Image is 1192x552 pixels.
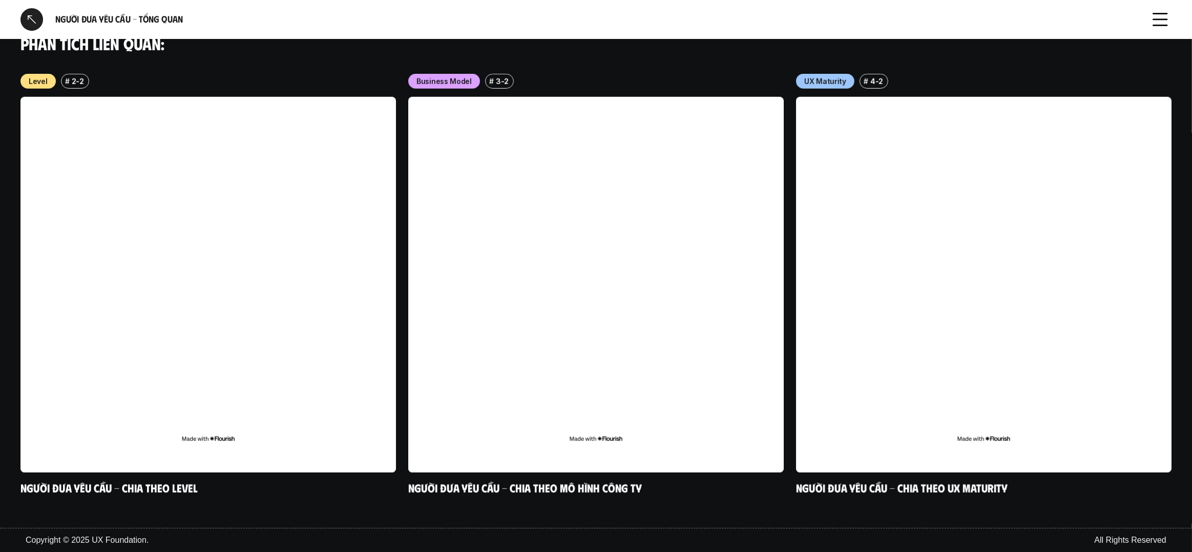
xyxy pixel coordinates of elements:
a: Người đưa yêu cầu - Chia theo UX Maturity [796,481,1008,495]
a: Người đưa yêu cầu - Chia theo Level [20,481,198,495]
p: 3-2 [496,76,509,87]
p: 2-2 [72,76,84,87]
h6: Người đưa yêu cầu - Tổng quan [55,13,1137,25]
h6: # [489,77,494,85]
a: Người đưa yêu cầu - Chia theo mô hình công ty [408,481,642,495]
p: All Rights Reserved [1095,534,1167,546]
p: Level [29,76,48,87]
p: Copyright © 2025 UX Foundation. [26,534,149,546]
p: Business Model [416,76,472,87]
h6: # [864,77,868,85]
h6: # [65,77,70,85]
p: 4-2 [870,76,883,87]
p: UX Maturity [804,76,846,87]
h4: Phân tích liên quan: [20,34,1172,53]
